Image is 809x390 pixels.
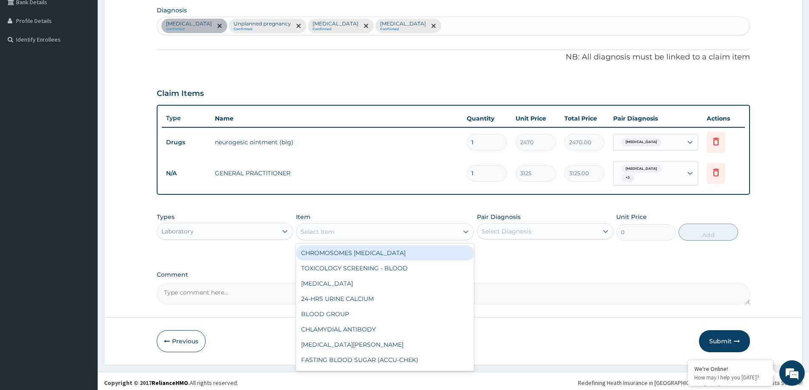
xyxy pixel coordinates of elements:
span: remove selection option [362,22,370,30]
div: [MEDICAL_DATA][PERSON_NAME] [296,337,474,352]
div: CHLAMYDIAL ANTIBODY [296,322,474,337]
button: Add [679,224,738,241]
td: neurogesic ointment (big) [211,134,462,151]
strong: Copyright © 2017 . [104,379,190,387]
div: [MEDICAL_DATA] [296,276,474,291]
th: Name [211,110,462,127]
label: Unit Price [616,213,647,221]
th: Quantity [462,110,511,127]
th: Total Price [560,110,609,127]
label: Diagnosis [157,6,187,14]
span: remove selection option [430,22,437,30]
span: [MEDICAL_DATA] [621,138,661,146]
div: [MEDICAL_DATA] [296,368,474,383]
small: confirmed [166,27,212,31]
p: [MEDICAL_DATA] [313,20,358,27]
th: Actions [702,110,745,127]
th: Unit Price [511,110,560,127]
textarea: Type your message and hit 'Enter' [4,232,162,261]
div: Minimize live chat window [139,4,160,25]
small: Confirmed [380,27,426,31]
div: Select Item [301,227,335,236]
label: Item [296,213,310,221]
span: remove selection option [216,22,223,30]
label: Pair Diagnosis [477,213,521,221]
td: GENERAL PRACTITIONER [211,165,462,182]
span: We're online! [49,107,117,193]
span: remove selection option [295,22,302,30]
a: RelianceHMO [152,379,188,387]
div: TOXICOLOGY SCREENING - BLOOD [296,261,474,276]
small: Confirmed [313,27,358,31]
div: CHROMOSOMES [MEDICAL_DATA] [296,245,474,261]
th: Type [162,110,211,126]
div: Redefining Heath Insurance in [GEOGRAPHIC_DATA] using Telemedicine and Data Science! [578,379,803,387]
h3: Claim Items [157,89,204,98]
p: [MEDICAL_DATA] [380,20,426,27]
div: Chat with us now [44,48,143,59]
span: [MEDICAL_DATA] [621,165,661,173]
p: [MEDICAL_DATA] [166,20,212,27]
th: Pair Diagnosis [609,110,702,127]
p: How may I help you today? [694,374,767,381]
td: Drugs [162,135,211,150]
button: Submit [699,330,750,352]
p: NB: All diagnosis must be linked to a claim item [157,52,750,63]
div: Laboratory [161,227,194,236]
small: Confirmed [234,27,291,31]
span: + 3 [621,174,634,182]
td: N/A [162,166,211,181]
label: Comment [157,271,750,278]
img: d_794563401_company_1708531726252_794563401 [16,42,34,64]
div: Select Diagnosis [482,227,531,236]
div: FASTING BLOOD SUGAR (ACCU-CHEK) [296,352,474,368]
label: Types [157,213,175,221]
p: Unplanned pregnancy [234,20,291,27]
div: BLOOD GROUP [296,306,474,322]
button: Previous [157,330,206,352]
div: 24-HRS URINE CALCIUM [296,291,474,306]
div: We're Online! [694,365,767,373]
